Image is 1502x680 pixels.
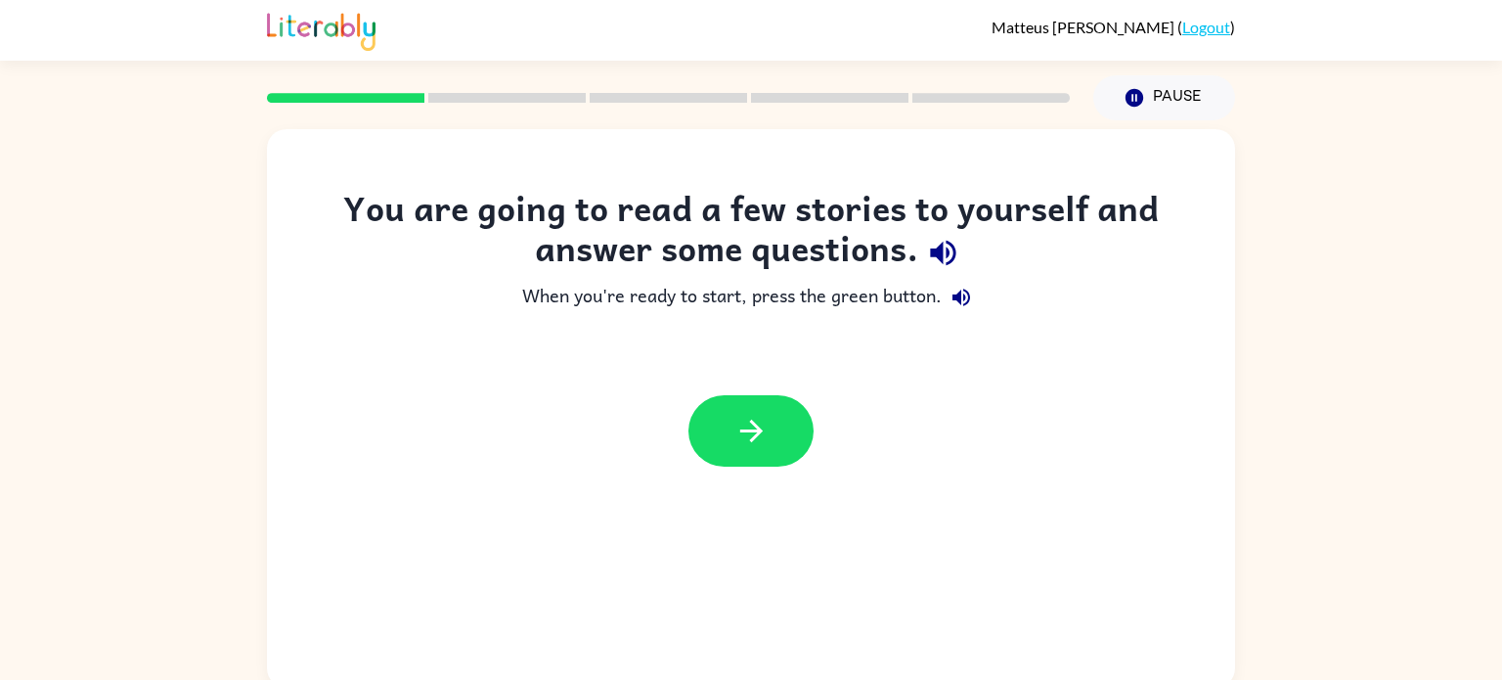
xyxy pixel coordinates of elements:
a: Logout [1182,18,1230,36]
span: Matteus [PERSON_NAME] [992,18,1177,36]
div: You are going to read a few stories to yourself and answer some questions. [306,188,1196,278]
div: When you're ready to start, press the green button. [306,278,1196,317]
img: Literably [267,8,375,51]
div: ( ) [992,18,1235,36]
button: Pause [1093,75,1235,120]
